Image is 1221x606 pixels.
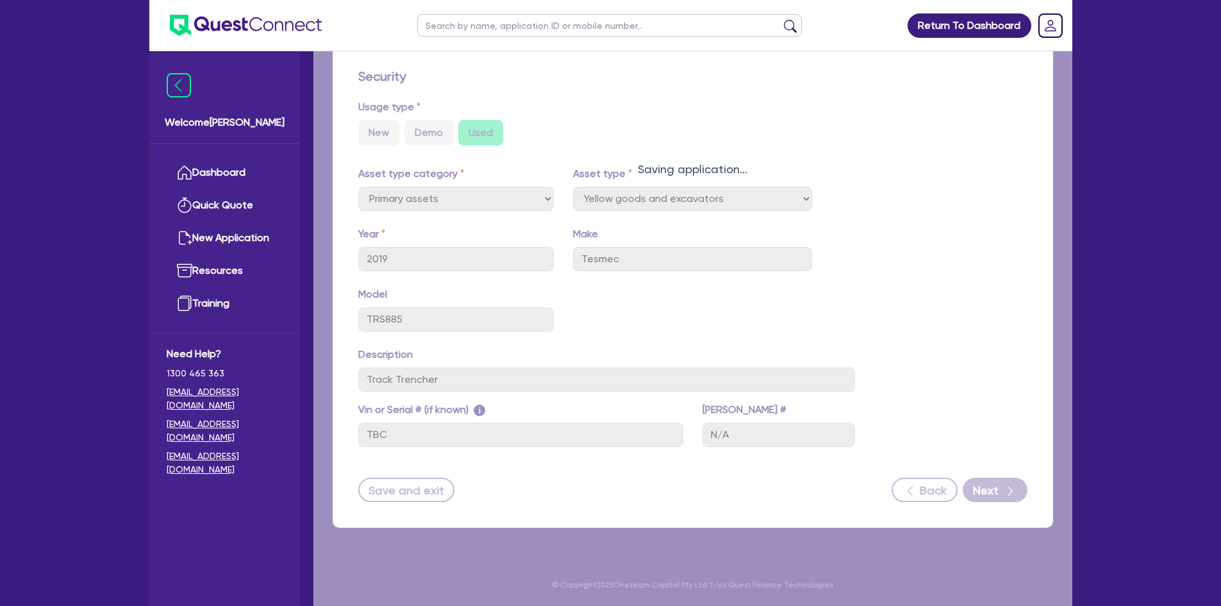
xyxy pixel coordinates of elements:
[177,230,192,246] img: new-application
[167,156,283,189] a: Dashboard
[417,14,802,37] input: Search by name, application ID or mobile number...
[165,115,285,130] span: Welcome [PERSON_NAME]
[908,13,1031,38] a: Return To Dashboard
[167,287,283,320] a: Training
[170,15,322,36] img: quest-connect-logo-blue
[167,417,283,444] a: [EMAIL_ADDRESS][DOMAIN_NAME]
[167,255,283,287] a: Resources
[167,346,283,362] span: Need Help?
[167,222,283,255] a: New Application
[167,189,283,222] a: Quick Quote
[177,263,192,278] img: resources
[313,160,1072,178] div: Saving application...
[167,367,283,380] span: 1300 465 363
[177,296,192,311] img: training
[1034,9,1067,42] a: Dropdown toggle
[167,385,283,412] a: [EMAIL_ADDRESS][DOMAIN_NAME]
[167,450,283,476] a: [EMAIL_ADDRESS][DOMAIN_NAME]
[167,73,191,97] img: icon-menu-close
[177,198,192,213] img: quick-quote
